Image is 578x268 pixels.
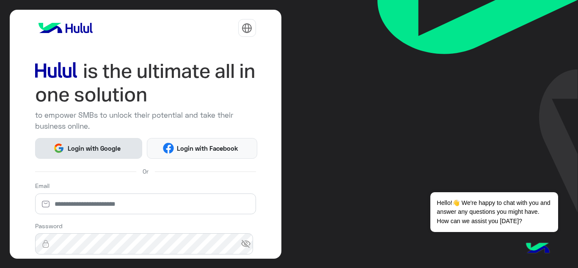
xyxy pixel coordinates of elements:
[143,167,149,176] span: Or
[241,236,256,251] span: visibility_off
[242,23,252,33] img: tab
[35,200,56,208] img: email
[163,143,174,154] img: Facebook
[523,234,553,264] img: hulul-logo.png
[35,138,143,159] button: Login with Google
[35,110,256,132] p: to empower SMBs to unlock their potential and take their business online.
[35,59,256,107] img: hululLoginTitle_EN.svg
[147,138,257,159] button: Login with Facebook
[174,144,242,153] span: Login with Facebook
[64,144,124,153] span: Login with Google
[35,19,96,36] img: logo
[35,181,50,190] label: Email
[430,192,558,232] span: Hello!👋 We're happy to chat with you and answer any questions you might have. How can we assist y...
[206,257,256,266] a: Forgot Password?
[53,143,64,154] img: Google
[35,221,63,230] label: Password
[35,240,56,248] img: lock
